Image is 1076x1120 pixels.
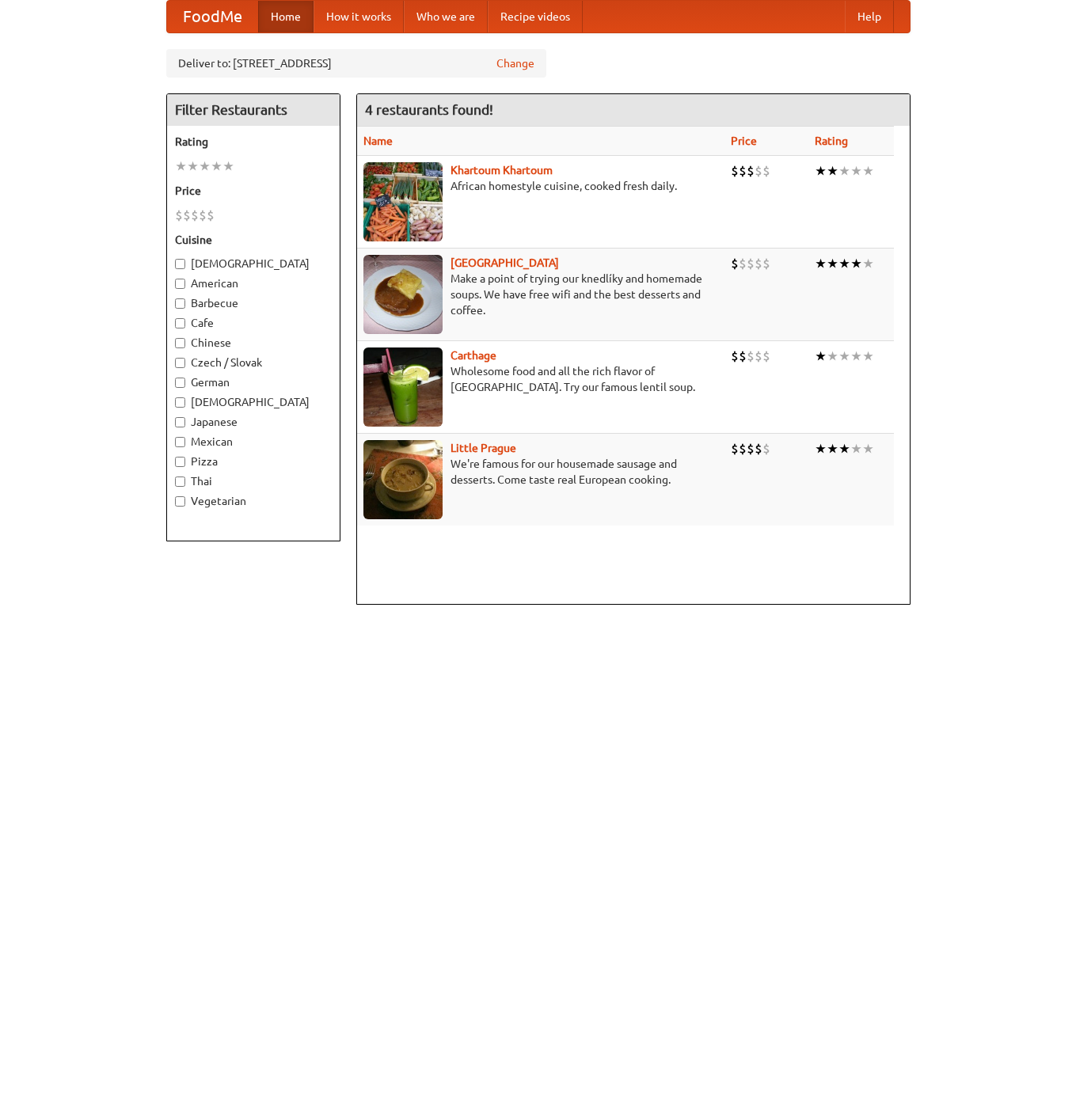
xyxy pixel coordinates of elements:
[755,255,762,272] li: $
[191,207,199,224] li: $
[187,158,199,175] li: ★
[747,255,755,272] li: $
[175,493,332,509] label: Vegetarian
[739,162,747,180] li: $
[815,255,827,272] li: ★
[862,255,874,272] li: ★
[175,295,332,311] label: Barbecue
[496,55,534,71] a: Change
[451,442,516,454] a: Little Prague
[862,347,874,365] li: ★
[747,440,755,457] li: $
[762,162,770,180] li: $
[827,440,838,457] li: ★
[451,349,496,362] a: Carthage
[207,207,215,224] li: $
[850,347,862,365] li: ★
[488,1,583,32] a: Recipe videos
[175,457,185,467] input: Pizza
[175,414,332,430] label: Japanese
[451,164,553,177] a: Khartoum Khartoum
[199,158,211,175] li: ★
[175,397,185,408] input: [DEMOGRAPHIC_DATA]
[175,315,332,331] label: Cafe
[175,417,185,427] input: Japanese
[258,1,314,32] a: Home
[762,255,770,272] li: $
[755,162,762,180] li: $
[739,255,747,272] li: $
[175,434,332,450] label: Mexican
[175,437,185,447] input: Mexican
[363,440,443,519] img: littleprague.jpg
[365,102,493,117] ng-pluralize: 4 restaurants found!
[175,355,332,370] label: Czech / Slovak
[363,271,718,318] p: Make a point of trying our knedlíky and homemade soups. We have free wifi and the best desserts a...
[167,1,258,32] a: FoodMe
[363,162,443,241] img: khartoum.jpg
[175,394,332,410] label: [DEMOGRAPHIC_DATA]
[175,275,332,291] label: American
[175,473,332,489] label: Thai
[815,440,827,457] li: ★
[175,207,183,224] li: $
[363,135,393,147] a: Name
[175,454,332,469] label: Pizza
[838,440,850,457] li: ★
[314,1,404,32] a: How it works
[175,298,185,309] input: Barbecue
[755,347,762,365] li: $
[747,162,755,180] li: $
[838,347,850,365] li: ★
[363,347,443,427] img: carthage.jpg
[211,158,222,175] li: ★
[175,318,185,328] input: Cafe
[827,255,838,272] li: ★
[762,347,770,365] li: $
[175,374,332,390] label: German
[175,158,187,175] li: ★
[363,363,718,395] p: Wholesome food and all the rich flavor of [GEOGRAPHIC_DATA]. Try our famous lentil soup.
[862,440,874,457] li: ★
[175,335,332,351] label: Chinese
[175,378,185,388] input: German
[175,134,332,150] h5: Rating
[838,255,850,272] li: ★
[404,1,488,32] a: Who we are
[199,207,207,224] li: $
[850,255,862,272] li: ★
[175,358,185,368] input: Czech / Slovak
[739,440,747,457] li: $
[762,440,770,457] li: $
[175,476,185,487] input: Thai
[166,49,546,78] div: Deliver to: [STREET_ADDRESS]
[815,347,827,365] li: ★
[451,256,559,269] a: [GEOGRAPHIC_DATA]
[827,347,838,365] li: ★
[850,162,862,180] li: ★
[222,158,234,175] li: ★
[167,94,340,126] h4: Filter Restaurants
[175,279,185,289] input: American
[175,256,332,271] label: [DEMOGRAPHIC_DATA]
[731,440,739,457] li: $
[363,255,443,334] img: czechpoint.jpg
[731,135,757,147] a: Price
[755,440,762,457] li: $
[175,183,332,199] h5: Price
[815,162,827,180] li: ★
[862,162,874,180] li: ★
[183,207,191,224] li: $
[363,456,718,488] p: We're famous for our housemade sausage and desserts. Come taste real European cooking.
[739,347,747,365] li: $
[175,338,185,348] input: Chinese
[731,162,739,180] li: $
[175,259,185,269] input: [DEMOGRAPHIC_DATA]
[747,347,755,365] li: $
[850,440,862,457] li: ★
[838,162,850,180] li: ★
